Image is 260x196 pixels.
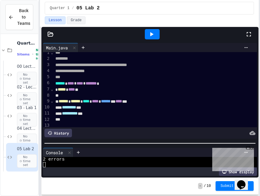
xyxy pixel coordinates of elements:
[17,85,37,90] span: 02 - Lecture 1 Problem 2
[43,117,50,123] div: 12
[43,98,50,104] div: 9
[43,45,71,51] div: Main.java
[32,52,33,57] span: •
[43,43,78,52] div: Main.java
[50,50,54,55] span: Fold line
[17,40,37,46] span: Quarter 1
[17,52,30,56] span: 5 items
[17,113,37,127] span: No time set
[17,154,37,168] span: No time set
[17,8,30,27] span: Back to Teams
[76,5,100,12] span: 05 Lab 2
[220,184,249,188] span: Submit Answer
[43,68,50,74] div: 4
[45,16,66,24] button: Lesson
[72,6,74,11] span: /
[43,122,50,128] div: 13
[44,129,72,137] div: History
[43,80,50,86] div: 6
[204,184,206,188] span: /
[235,172,254,190] iframe: chat widget
[67,16,86,24] button: Grade
[43,92,50,98] div: 8
[210,145,254,171] iframe: chat widget
[198,183,203,189] span: -
[43,62,50,68] div: 3
[17,92,37,106] span: No time set
[43,149,66,156] div: Console
[2,2,42,38] div: Chat with us now!Close
[219,168,257,176] div: Show display
[43,50,50,56] div: 1
[17,72,37,86] span: No time set
[43,110,50,116] div: 11
[17,105,37,111] span: 03 - Lab 1
[43,157,65,162] span: 2 errors
[43,74,50,80] div: 5
[50,6,70,11] span: Quarter 1
[43,148,73,157] div: Console
[17,147,37,152] span: 05 Lab 2
[17,134,37,148] span: No time set
[50,87,54,91] span: Fold line
[43,56,50,62] div: 2
[206,184,211,188] span: 10
[216,181,254,191] button: Submit Answer
[43,86,50,92] div: 7
[36,48,44,60] span: No time set
[43,104,50,110] div: 10
[50,98,54,103] span: Fold line
[17,126,37,131] span: 04 Lecture 2 Notes
[17,64,37,69] span: 00 Lecture 1 Demo
[5,4,33,30] button: Back to Teams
